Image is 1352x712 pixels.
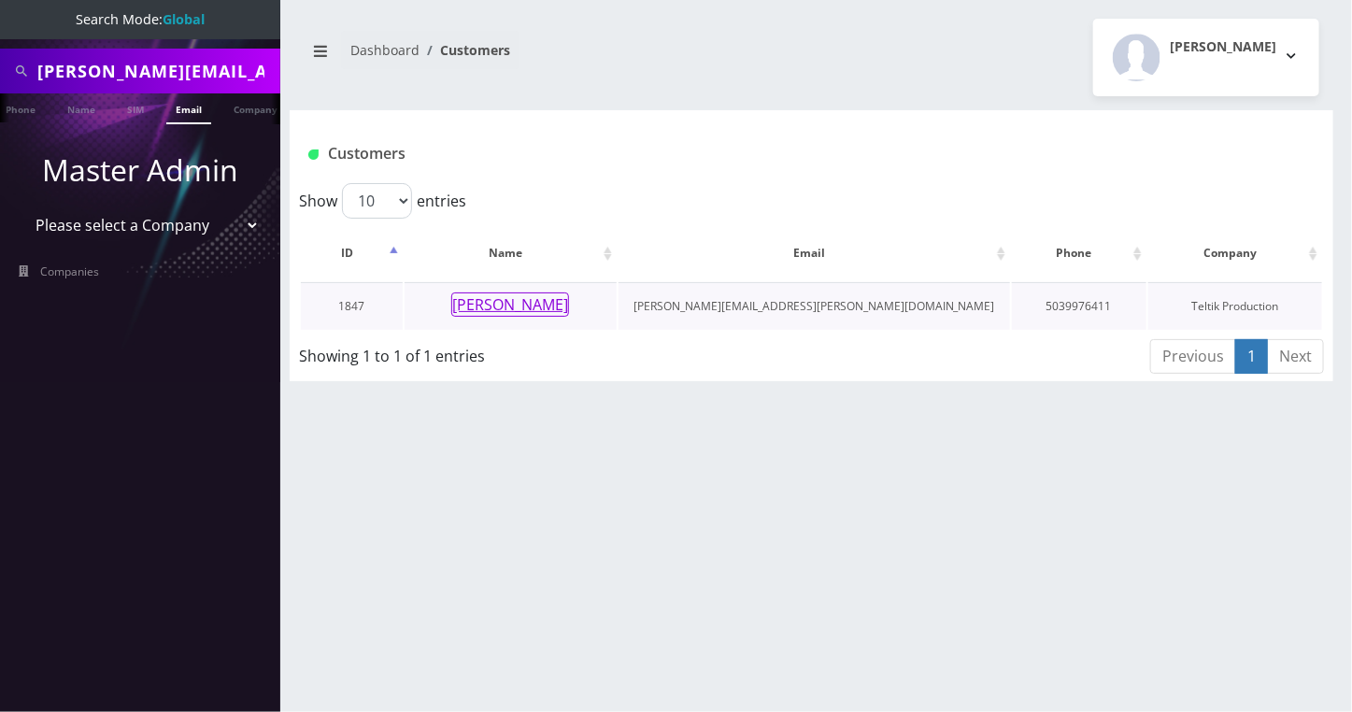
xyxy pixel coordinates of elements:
[118,93,153,122] a: SIM
[451,292,569,317] button: [PERSON_NAME]
[299,337,712,367] div: Showing 1 to 1 of 1 entries
[1150,339,1236,374] a: Previous
[619,282,1010,330] td: [PERSON_NAME][EMAIL_ADDRESS][PERSON_NAME][DOMAIN_NAME]
[76,10,205,28] span: Search Mode:
[58,93,105,122] a: Name
[163,10,205,28] strong: Global
[304,31,798,84] nav: breadcrumb
[420,40,510,60] li: Customers
[1267,339,1324,374] a: Next
[308,145,1142,163] h1: Customers
[224,93,287,122] a: Company
[1148,282,1322,330] td: Teltik Production
[619,226,1010,280] th: Email: activate to sort column ascending
[342,183,412,219] select: Showentries
[1235,339,1268,374] a: 1
[1012,282,1146,330] td: 5039976411
[37,53,276,89] input: Search All Companies
[1012,226,1146,280] th: Phone: activate to sort column ascending
[350,41,420,59] a: Dashboard
[1148,226,1322,280] th: Company: activate to sort column ascending
[1170,39,1276,55] h2: [PERSON_NAME]
[166,93,211,124] a: Email
[41,263,100,279] span: Companies
[405,226,618,280] th: Name: activate to sort column ascending
[301,226,403,280] th: ID: activate to sort column descending
[301,282,403,330] td: 1847
[299,183,466,219] label: Show entries
[1093,19,1319,96] button: [PERSON_NAME]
